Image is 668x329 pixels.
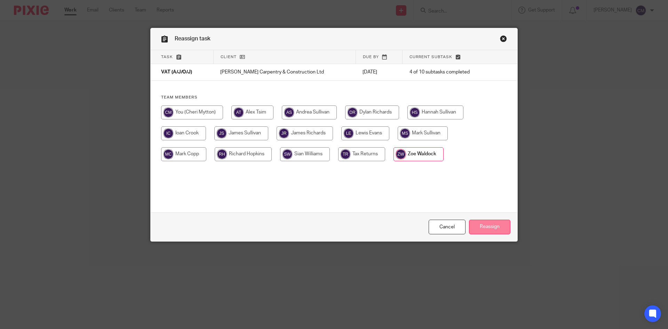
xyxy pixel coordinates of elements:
[161,70,192,75] span: VAT (A/J/O/J)
[220,69,349,76] p: [PERSON_NAME] Carpentry & Construction Ltd
[409,55,452,59] span: Current subtask
[469,220,510,235] input: Reassign
[221,55,237,59] span: Client
[429,220,466,235] a: Close this dialog window
[363,69,395,76] p: [DATE]
[500,35,507,45] a: Close this dialog window
[161,95,507,100] h4: Team members
[161,55,173,59] span: Task
[403,64,492,81] td: 4 of 10 subtasks completed
[363,55,379,59] span: Due by
[175,36,210,41] span: Reassign task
